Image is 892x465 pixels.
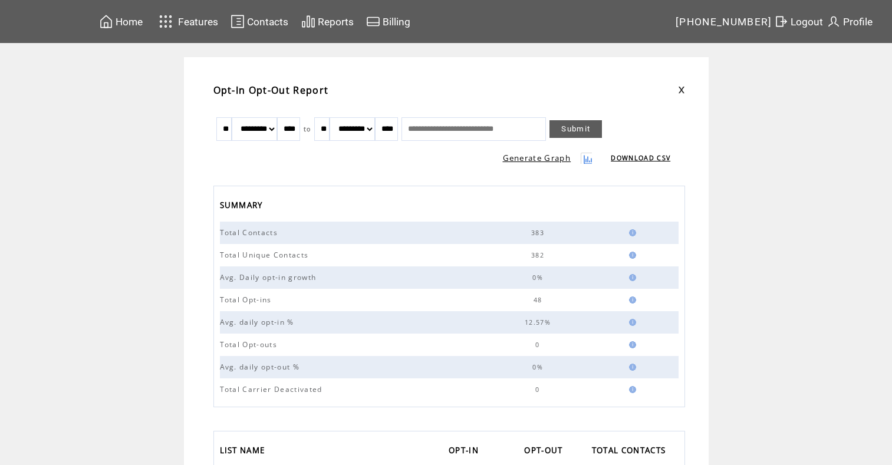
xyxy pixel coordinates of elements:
img: help.gif [626,229,636,236]
img: help.gif [626,296,636,304]
span: Home [116,16,143,28]
a: LIST NAME [220,442,271,461]
span: Total Unique Contacts [220,250,312,260]
img: help.gif [626,341,636,348]
a: Billing [364,12,412,31]
a: OPT-IN [449,442,485,461]
span: OPT-IN [449,442,482,461]
span: Avg. daily opt-in % [220,317,297,327]
span: Opt-In Opt-Out Report [213,84,329,97]
img: exit.svg [774,14,788,29]
span: Total Opt-outs [220,339,281,349]
img: chart.svg [301,14,315,29]
span: 0% [532,363,546,371]
span: Contacts [247,16,288,28]
a: Profile [825,12,874,31]
span: OPT-OUT [524,442,565,461]
img: profile.svg [827,14,841,29]
a: OPT-OUT [524,442,568,461]
a: Submit [549,120,602,138]
span: 382 [531,251,547,259]
span: [PHONE_NUMBER] [676,16,772,28]
img: features.svg [156,12,176,31]
a: Home [97,12,144,31]
img: help.gif [626,364,636,371]
span: TOTAL CONTACTS [592,442,669,461]
img: home.svg [99,14,113,29]
a: TOTAL CONTACTS [592,442,672,461]
a: Contacts [229,12,290,31]
img: creidtcard.svg [366,14,380,29]
img: help.gif [626,319,636,326]
a: Generate Graph [503,153,571,163]
a: DOWNLOAD CSV [611,154,670,162]
span: Avg. daily opt-out % [220,362,303,372]
span: Total Contacts [220,227,281,238]
img: help.gif [626,252,636,259]
img: help.gif [626,274,636,281]
img: help.gif [626,386,636,393]
img: contacts.svg [231,14,245,29]
span: Features [178,16,218,28]
span: 0 [535,385,542,394]
span: Reports [318,16,354,28]
span: Total Carrier Deactivated [220,384,325,394]
a: Features [154,10,220,33]
span: Avg. Daily opt-in growth [220,272,320,282]
span: Billing [383,16,410,28]
span: SUMMARY [220,197,266,216]
span: Total Opt-ins [220,295,275,305]
a: Reports [299,12,356,31]
span: LIST NAME [220,442,268,461]
span: 12.57% [525,318,554,327]
span: 383 [531,229,547,237]
span: 48 [534,296,545,304]
a: Logout [772,12,825,31]
span: Profile [843,16,873,28]
span: 0% [532,273,546,282]
span: to [304,125,311,133]
span: Logout [791,16,823,28]
span: 0 [535,341,542,349]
